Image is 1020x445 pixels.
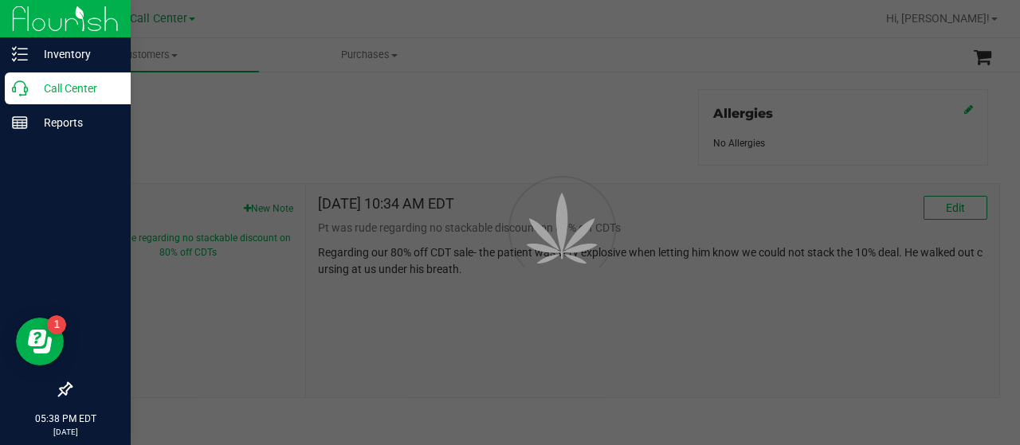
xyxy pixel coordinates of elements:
[28,79,124,98] p: Call Center
[7,412,124,426] p: 05:38 PM EDT
[7,426,124,438] p: [DATE]
[28,113,124,132] p: Reports
[12,115,28,131] inline-svg: Reports
[12,80,28,96] inline-svg: Call Center
[28,45,124,64] p: Inventory
[47,315,66,334] iframe: Resource center unread badge
[12,46,28,62] inline-svg: Inventory
[16,318,64,365] iframe: Resource center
